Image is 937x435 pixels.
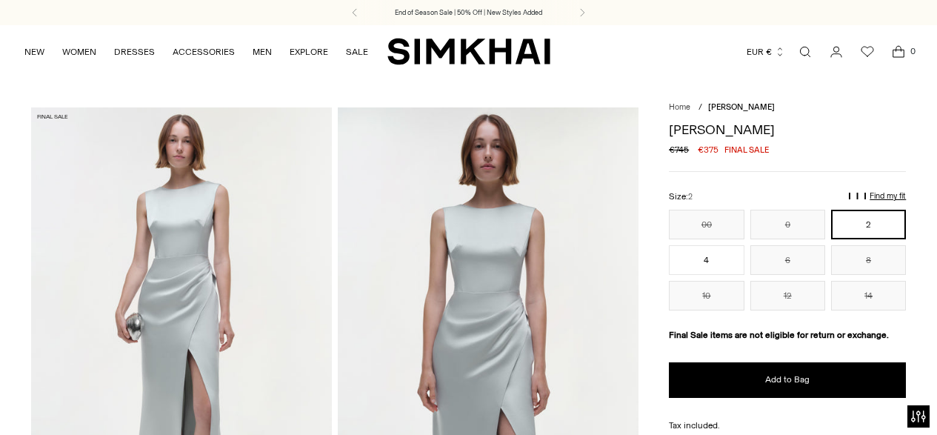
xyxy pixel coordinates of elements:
button: 00 [669,210,744,239]
a: Go to the account page [821,37,851,67]
a: Wishlist [853,37,882,67]
span: 0 [906,44,919,58]
span: [PERSON_NAME] [708,102,775,112]
a: MEN [253,36,272,68]
a: Open cart modal [884,37,913,67]
nav: breadcrumbs [669,102,906,114]
span: €375 [698,143,718,156]
strong: Final Sale items are not eligible for return or exchange. [669,330,889,340]
a: ACCESSORIES [173,36,235,68]
h1: [PERSON_NAME] [669,123,906,136]
a: End of Season Sale | 50% Off | New Styles Added [395,7,542,18]
button: 8 [831,245,906,275]
div: / [698,102,702,114]
a: EXPLORE [290,36,328,68]
button: 12 [750,281,825,311]
button: 14 [831,281,906,311]
button: EUR € [747,36,785,68]
button: 6 [750,245,825,275]
button: 0 [750,210,825,239]
label: Size: [669,190,693,204]
span: Add to Bag [765,373,810,386]
a: DRESSES [114,36,155,68]
a: Home [669,102,690,112]
button: 4 [669,245,744,275]
div: Tax included. [669,419,906,432]
button: Add to Bag [669,362,906,398]
span: 2 [688,192,693,202]
a: SALE [346,36,368,68]
a: SIMKHAI [387,37,550,66]
a: WOMEN [62,36,96,68]
a: NEW [24,36,44,68]
button: 2 [831,210,906,239]
button: 10 [669,281,744,311]
s: €745 [669,143,689,156]
a: Open search modal [790,37,820,67]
